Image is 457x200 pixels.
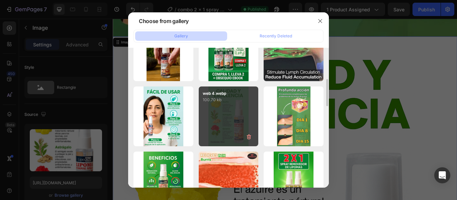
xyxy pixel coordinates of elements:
img: image [144,86,183,146]
div: Recently Deleted [260,33,292,39]
div: Choose from gallery [139,17,189,25]
div: Image [8,24,23,30]
button: Recently Deleted [230,31,322,41]
img: image [277,86,310,146]
p: 100.70 kb [203,96,255,103]
img: image [147,21,180,81]
p: web 4.webp [203,90,255,96]
img: image [208,21,248,81]
img: image [264,21,324,81]
div: Open Intercom Messenger [434,167,450,183]
button: Gallery [135,31,227,41]
div: Gallery [174,33,188,39]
